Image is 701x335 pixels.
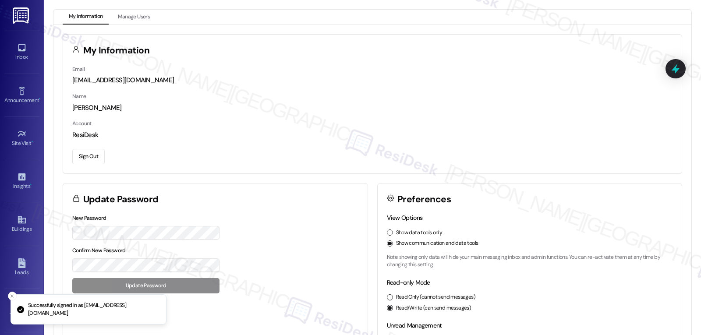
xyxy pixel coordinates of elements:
span: • [30,182,32,188]
p: Successfully signed in as [EMAIL_ADDRESS][DOMAIN_NAME] [28,302,159,317]
h3: My Information [83,46,150,55]
a: Insights • [4,169,39,193]
a: Buildings [4,212,39,236]
button: Manage Users [112,10,156,25]
label: Show communication and data tools [396,240,478,247]
div: [EMAIL_ADDRESS][DOMAIN_NAME] [72,76,673,85]
label: Read/Write (can send messages) [396,304,471,312]
label: Confirm New Password [72,247,126,254]
span: • [39,96,40,102]
label: Name [72,93,86,100]
div: [PERSON_NAME] [72,103,673,113]
a: Inbox [4,40,39,64]
label: Account [72,120,92,127]
div: ResiDesk [72,130,673,140]
p: Note: showing only data will hide your main messaging inbox and admin functions. You can re-activ... [387,254,673,269]
label: Unread Management [387,321,442,329]
span: • [32,139,33,145]
a: Leads [4,256,39,279]
label: Show data tools only [396,229,443,237]
a: Site Visit • [4,127,39,150]
button: Sign Out [72,149,105,164]
button: My Information [63,10,109,25]
a: Templates • [4,299,39,322]
label: Email [72,66,85,73]
label: Read Only (cannot send messages) [396,293,475,301]
img: ResiDesk Logo [13,7,31,24]
label: Read-only Mode [387,279,430,286]
label: New Password [72,215,106,222]
button: Close toast [8,292,17,300]
h3: Update Password [83,195,159,204]
label: View Options [387,214,423,222]
h3: Preferences [397,195,451,204]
